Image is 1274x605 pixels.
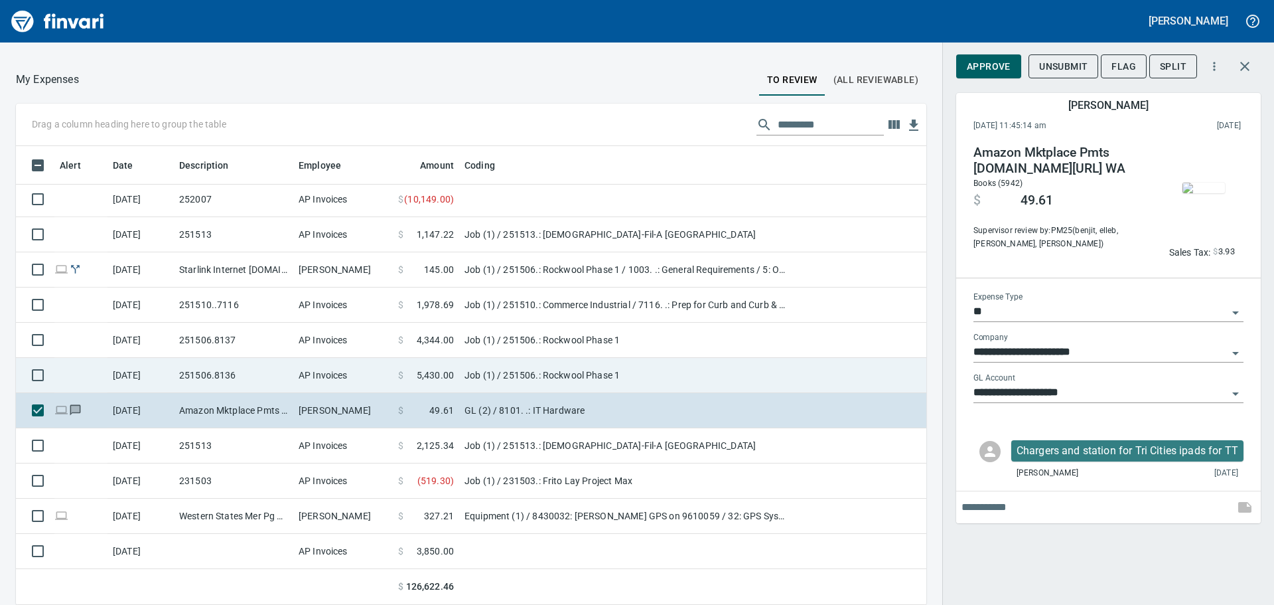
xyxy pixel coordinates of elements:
[956,54,1021,79] button: Approve
[16,72,79,88] p: My Expenses
[107,252,174,288] td: [DATE]
[973,145,1154,177] h4: Amazon Mktplace Pmts [DOMAIN_NAME][URL] WA
[174,393,293,428] td: Amazon Mktplace Pmts [DOMAIN_NAME][URL] WA
[459,358,791,393] td: Job (1) / 251506.: Rockwool Phase 1
[1229,491,1261,523] span: This records your note into the expense. If you would like to send a message to an employee inste...
[1132,120,1241,133] span: This charge was settled by the merchant and appears on the 2025/09/20 statement.
[60,157,81,173] span: Alert
[32,118,226,131] p: Drag a column heading here to group the table
[424,509,454,523] span: 327.21
[1226,303,1245,322] button: Open
[398,545,403,558] span: $
[1160,58,1186,75] span: Split
[293,288,393,323] td: AP Invoices
[417,439,454,452] span: 2,125.34
[68,265,82,274] span: Split transaction
[293,428,393,464] td: AP Invoices
[398,580,403,594] span: $
[293,323,393,358] td: AP Invoices
[174,182,293,217] td: 252007
[293,393,393,428] td: [PERSON_NAME]
[174,499,293,534] td: Western States Mer Pg Meridian ID
[973,193,981,209] span: $
[1028,54,1098,79] button: Unsubmit
[417,298,454,311] span: 1,978.69
[1101,54,1147,79] button: Flag
[973,224,1154,251] span: Supervisor review by: PM25 (benjit, elleb, [PERSON_NAME], [PERSON_NAME])
[179,157,246,173] span: Description
[1039,58,1088,75] span: Unsubmit
[293,217,393,252] td: AP Invoices
[403,157,454,173] span: Amount
[293,358,393,393] td: AP Invoices
[107,428,174,464] td: [DATE]
[459,217,791,252] td: Job (1) / 251513.: [DEMOGRAPHIC_DATA]-Fil-A [GEOGRAPHIC_DATA]
[113,157,151,173] span: Date
[293,464,393,499] td: AP Invoices
[767,72,817,88] span: To Review
[107,323,174,358] td: [DATE]
[107,217,174,252] td: [DATE]
[107,182,174,217] td: [DATE]
[967,58,1011,75] span: Approve
[973,179,1023,188] span: Books (5942)
[459,428,791,464] td: Job (1) / 251513.: [DEMOGRAPHIC_DATA]-Fil-A [GEOGRAPHIC_DATA]
[404,193,454,206] span: ( 10,149.00 )
[293,252,393,288] td: [PERSON_NAME]
[464,157,512,173] span: Coding
[398,509,403,523] span: $
[54,265,68,274] span: Online transaction
[293,499,393,534] td: [PERSON_NAME]
[1068,98,1148,112] h5: [PERSON_NAME]
[417,545,454,558] span: 3,850.00
[8,5,107,37] img: Finvari
[973,120,1132,133] span: [DATE] 11:45:14 am
[417,474,454,487] span: ( 519.30 )
[1021,193,1053,209] span: 49.61
[459,323,791,358] td: Job (1) / 251506.: Rockwool Phase 1
[113,157,133,173] span: Date
[459,464,791,499] td: Job (1) / 231503.: Frito Lay Project Max
[1229,50,1261,82] button: Close transaction
[174,217,293,252] td: 251513
[1166,242,1238,262] button: Sales Tax:$3.93
[464,157,495,173] span: Coding
[293,534,393,569] td: AP Invoices
[1149,14,1228,28] h5: [PERSON_NAME]
[424,263,454,276] span: 145.00
[174,252,293,288] td: Starlink Internet [DOMAIN_NAME] CA - [GEOGRAPHIC_DATA]
[179,157,229,173] span: Description
[459,252,791,288] td: Job (1) / 251506.: Rockwool Phase 1 / 1003. .: General Requirements / 5: Other
[16,72,79,88] nav: breadcrumb
[398,228,403,241] span: $
[417,369,454,382] span: 5,430.00
[398,404,403,417] span: $
[174,358,293,393] td: 251506.8136
[174,464,293,499] td: 231503
[904,116,924,135] button: Download table
[420,157,454,173] span: Amount
[398,474,403,487] span: $
[1017,443,1238,459] p: Chargers and station for Tri Cities ipads for TT
[1226,385,1245,403] button: Open
[1213,244,1218,260] span: $
[107,288,174,323] td: [DATE]
[398,193,403,206] span: $
[417,333,454,347] span: 4,344.00
[398,369,403,382] span: $
[973,334,1008,342] label: Company
[398,298,403,311] span: $
[398,333,403,347] span: $
[299,157,341,173] span: Employee
[299,157,358,173] span: Employee
[1169,246,1211,259] p: Sales Tax:
[417,228,454,241] span: 1,147.22
[459,393,791,428] td: GL (2) / 8101. .: IT Hardware
[1017,467,1078,480] span: [PERSON_NAME]
[406,580,454,594] span: 126,622.46
[884,115,904,135] button: Choose columns to display
[293,182,393,217] td: AP Invoices
[1145,11,1232,31] button: [PERSON_NAME]
[973,294,1023,302] label: Expense Type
